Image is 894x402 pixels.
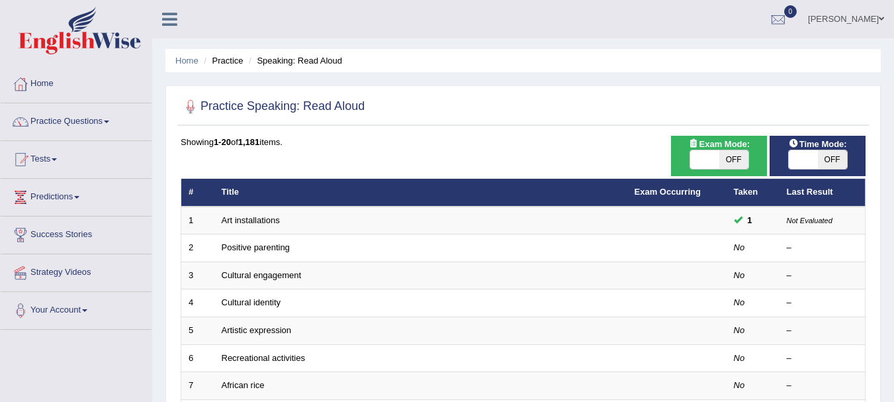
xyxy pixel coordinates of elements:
a: Predictions [1,179,152,212]
li: Speaking: Read Aloud [246,54,342,67]
div: – [787,352,858,365]
div: – [787,242,858,254]
a: Artistic expression [222,325,291,335]
a: Practice Questions [1,103,152,136]
th: Title [214,179,627,207]
a: Home [175,56,199,66]
div: Show exams occurring in exams [671,136,767,176]
em: No [734,353,745,363]
a: Exam Occurring [635,187,701,197]
div: – [787,379,858,392]
em: No [734,297,745,307]
em: No [734,270,745,280]
td: 6 [181,344,214,372]
small: Not Evaluated [787,217,832,225]
a: Positive parenting [222,242,290,252]
a: Success Stories [1,217,152,250]
div: – [787,270,858,282]
a: Art installations [222,215,280,225]
a: Tests [1,141,152,174]
span: You can still take this question [742,213,758,227]
td: 3 [181,262,214,289]
span: Time Mode: [783,137,852,151]
a: Cultural engagement [222,270,302,280]
h2: Practice Speaking: Read Aloud [181,97,365,117]
span: OFF [818,150,847,169]
span: OFF [719,150,748,169]
em: No [734,380,745,390]
th: Taken [727,179,780,207]
td: 2 [181,234,214,262]
td: 5 [181,317,214,345]
span: Exam Mode: [683,137,754,151]
a: Strategy Videos [1,254,152,287]
div: Showing of items. [181,136,866,148]
a: Cultural identity [222,297,281,307]
a: African rice [222,380,265,390]
td: 7 [181,372,214,400]
em: No [734,242,745,252]
a: Your Account [1,292,152,325]
th: # [181,179,214,207]
a: Home [1,66,152,99]
span: 0 [784,5,797,18]
li: Practice [201,54,243,67]
b: 1,181 [238,137,260,147]
th: Last Result [780,179,866,207]
em: No [734,325,745,335]
div: – [787,325,858,337]
td: 1 [181,207,214,234]
a: Recreational activities [222,353,305,363]
b: 1-20 [214,137,231,147]
td: 4 [181,289,214,317]
div: – [787,297,858,309]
